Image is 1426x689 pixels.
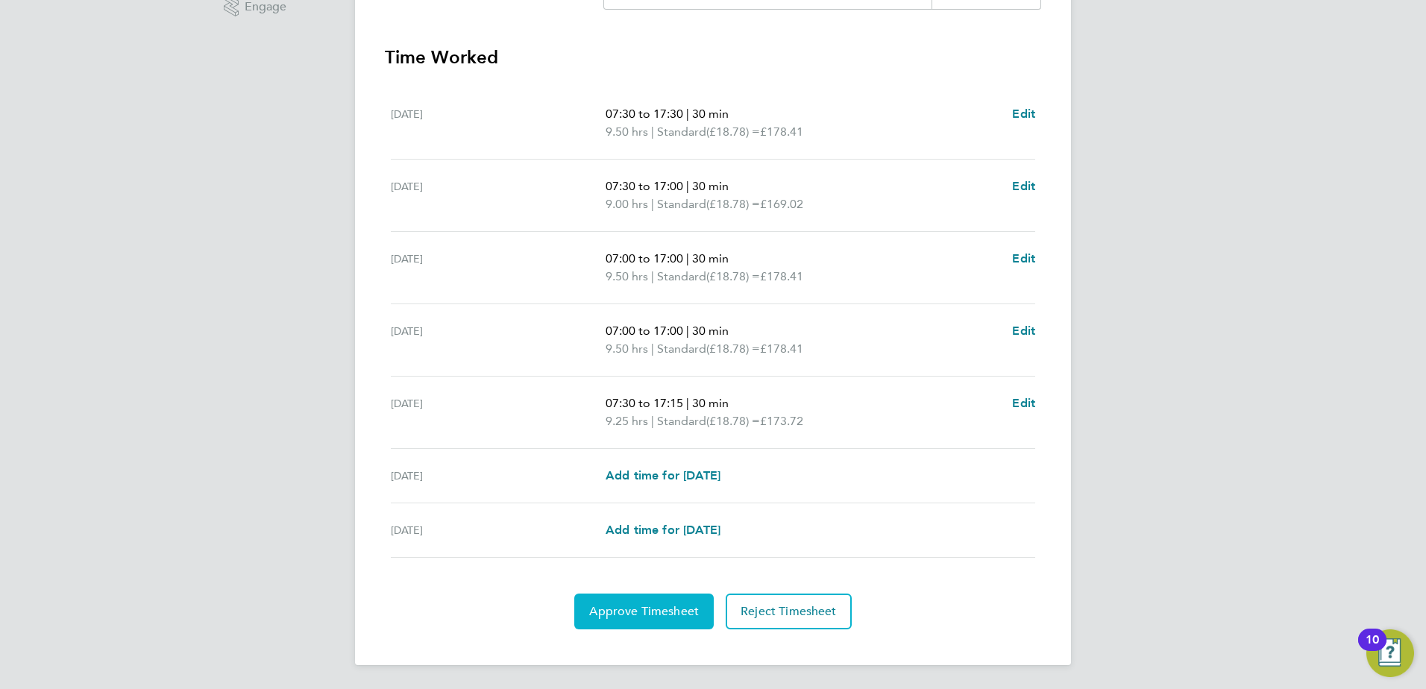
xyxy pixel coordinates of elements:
span: (£18.78) = [706,197,760,211]
a: Edit [1012,322,1035,340]
span: 30 min [692,251,729,265]
div: [DATE] [391,105,606,141]
span: £178.41 [760,125,803,139]
span: Add time for [DATE] [606,468,720,482]
a: Add time for [DATE] [606,467,720,485]
span: | [651,197,654,211]
span: | [686,251,689,265]
div: [DATE] [391,177,606,213]
span: (£18.78) = [706,269,760,283]
span: | [651,125,654,139]
a: Edit [1012,250,1035,268]
span: | [686,396,689,410]
span: Edit [1012,107,1035,121]
a: Add time for [DATE] [606,521,720,539]
span: | [651,342,654,356]
div: 10 [1366,640,1379,659]
span: 07:00 to 17:00 [606,251,683,265]
button: Approve Timesheet [574,594,714,629]
div: [DATE] [391,521,606,539]
a: Edit [1012,394,1035,412]
span: 30 min [692,324,729,338]
span: 07:30 to 17:00 [606,179,683,193]
span: Approve Timesheet [589,604,699,619]
span: | [651,269,654,283]
a: Edit [1012,105,1035,123]
span: £173.72 [760,414,803,428]
span: Edit [1012,251,1035,265]
span: Standard [657,412,706,430]
a: Edit [1012,177,1035,195]
button: Reject Timesheet [726,594,852,629]
span: 30 min [692,396,729,410]
span: (£18.78) = [706,342,760,356]
span: Standard [657,195,706,213]
div: [DATE] [391,250,606,286]
span: 9.00 hrs [606,197,648,211]
span: 30 min [692,179,729,193]
span: (£18.78) = [706,414,760,428]
h3: Time Worked [385,45,1041,69]
span: Engage [245,1,286,13]
span: Edit [1012,179,1035,193]
div: [DATE] [391,467,606,485]
span: | [651,414,654,428]
span: | [686,179,689,193]
span: | [686,324,689,338]
span: (£18.78) = [706,125,760,139]
span: Standard [657,268,706,286]
span: 9.25 hrs [606,414,648,428]
span: 07:30 to 17:30 [606,107,683,121]
span: £178.41 [760,342,803,356]
span: Add time for [DATE] [606,523,720,537]
span: 9.50 hrs [606,269,648,283]
span: Edit [1012,324,1035,338]
div: [DATE] [391,394,606,430]
span: 9.50 hrs [606,342,648,356]
span: Standard [657,123,706,141]
span: 07:00 to 17:00 [606,324,683,338]
span: Edit [1012,396,1035,410]
span: 07:30 to 17:15 [606,396,683,410]
button: Open Resource Center, 10 new notifications [1366,629,1414,677]
div: [DATE] [391,322,606,358]
span: Standard [657,340,706,358]
span: Reject Timesheet [741,604,837,619]
span: £178.41 [760,269,803,283]
span: 9.50 hrs [606,125,648,139]
span: | [686,107,689,121]
span: 30 min [692,107,729,121]
span: £169.02 [760,197,803,211]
